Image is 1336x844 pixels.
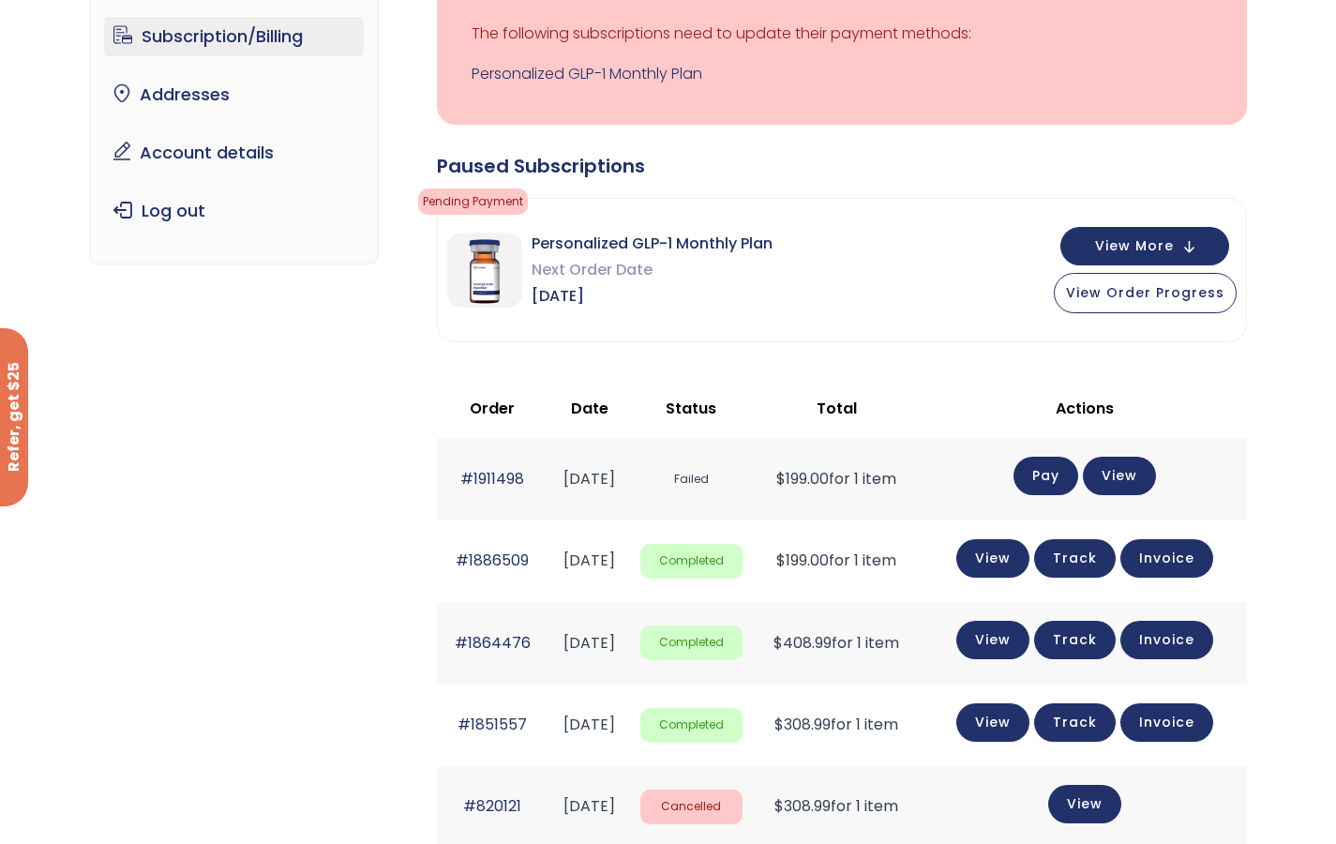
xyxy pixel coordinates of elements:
span: Completed [640,708,743,743]
span: Next Order Date [532,257,773,283]
time: [DATE] [563,468,615,490]
a: Track [1034,621,1116,659]
span: 199.00 [776,550,829,571]
span: Order [470,398,515,419]
a: Personalized GLP-1 Monthly Plan [472,61,1212,87]
span: 199.00 [776,468,829,490]
a: #1886509 [456,550,529,571]
td: for 1 item [752,602,923,684]
a: View [956,703,1029,742]
span: $ [774,795,784,817]
span: [DATE] [532,283,773,309]
span: Pending Payment [418,188,528,215]
a: #1911498 [460,468,524,490]
time: [DATE] [563,632,615,654]
a: Track [1034,539,1116,578]
time: [DATE] [563,795,615,817]
a: Addresses [104,75,364,114]
a: Invoice [1120,539,1213,578]
img: Personalized GLP-1 Monthly Plan [447,233,522,308]
span: Cancelled [640,790,743,824]
span: 308.99 [774,795,831,817]
span: Total [817,398,857,419]
span: View More [1095,240,1174,252]
a: Log out [104,191,364,231]
span: Status [666,398,716,419]
a: #820121 [463,795,521,817]
a: Track [1034,703,1116,742]
span: 308.99 [774,714,831,735]
span: $ [776,550,786,571]
a: View [956,621,1029,659]
span: Completed [640,625,743,660]
time: [DATE] [563,714,615,735]
td: for 1 item [752,520,923,602]
span: Personalized GLP-1 Monthly Plan [532,231,773,257]
span: $ [773,632,783,654]
a: #1851557 [458,714,527,735]
div: Paused Subscriptions [437,153,1247,179]
button: View Order Progress [1054,273,1237,313]
span: 408.99 [773,632,832,654]
td: for 1 item [752,685,923,766]
span: View Order Progress [1066,283,1224,302]
a: Invoice [1120,621,1213,659]
time: [DATE] [563,550,615,571]
span: $ [774,714,784,735]
a: #1864476 [455,632,531,654]
a: View [956,539,1029,578]
span: Completed [640,544,743,579]
a: View [1083,457,1156,495]
span: Actions [1056,398,1114,419]
a: Pay [1013,457,1078,495]
a: Invoice [1120,703,1213,742]
a: Subscription/Billing [104,17,364,56]
p: The following subscriptions need to update their payment methods: [472,21,1212,47]
a: View [1048,785,1121,823]
span: Failed [640,462,743,497]
a: Account details [104,133,364,173]
span: Date [571,398,608,419]
td: for 1 item [752,438,923,520]
button: View More [1060,227,1229,265]
span: $ [776,468,786,490]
